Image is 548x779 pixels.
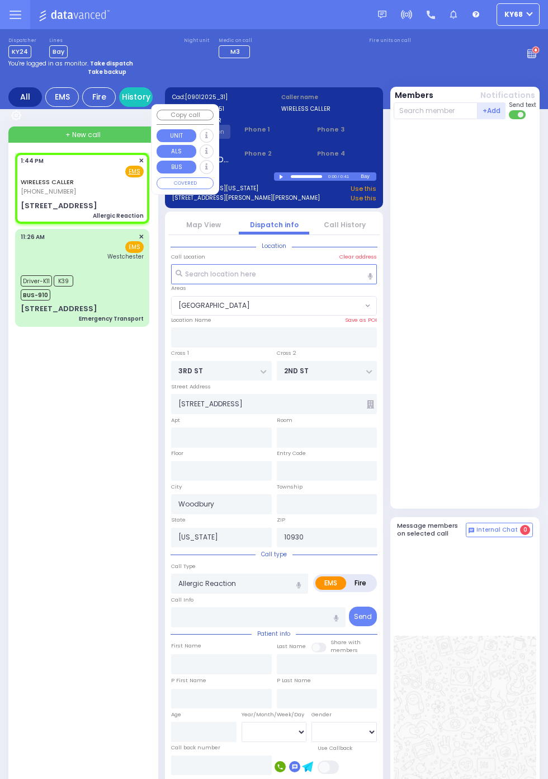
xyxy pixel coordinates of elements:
[157,177,214,190] button: COVERED
[172,105,267,113] label: Caller:
[244,125,303,134] span: Phone 1
[171,516,186,524] label: State
[369,37,411,44] label: Fire units on call
[345,316,377,324] label: Save as POI
[21,233,45,241] span: 11:26 AM
[8,87,42,107] div: All
[171,711,181,719] label: Age
[172,172,275,181] label: Last 3 location
[277,677,311,684] label: P Last Name
[397,522,466,537] h5: Message members on selected call
[478,102,506,119] button: +Add
[79,315,144,323] div: Emergency Transport
[497,3,540,26] button: ky68
[171,642,201,650] label: First Name
[184,37,209,44] label: Night unit
[45,87,79,107] div: EMS
[54,275,73,287] span: K39
[349,607,377,626] button: Send
[172,194,320,203] a: [STREET_ADDRESS][PERSON_NAME][PERSON_NAME]
[277,642,306,650] label: Last Name
[252,630,296,638] span: Patient info
[244,149,303,158] span: Phone 2
[129,167,140,176] u: EMS
[318,744,352,752] label: Use Callback
[139,232,144,242] span: ✕
[8,37,36,44] label: Dispatcher
[277,516,285,524] label: ZIP
[219,37,253,44] label: Medic on call
[82,87,116,107] div: Fire
[256,242,292,250] span: Location
[21,289,50,301] span: BUS-910
[21,177,74,186] a: WIRELESS CALLER
[367,400,374,409] span: Other building occupants
[21,200,97,212] div: [STREET_ADDRESS]
[509,109,527,120] label: Turn off text
[466,523,533,537] button: Internal Chat 0
[351,194,376,203] a: Use this
[65,130,101,140] span: + New call
[476,526,518,534] span: Internal Chat
[119,87,153,107] a: History
[337,170,339,183] div: /
[185,93,228,101] span: [09012025_31]
[378,11,386,19] img: message.svg
[346,576,375,590] label: Fire
[93,212,144,220] div: Allergic Reaction
[277,416,292,424] label: Room
[171,562,196,570] label: Call Type
[171,284,186,292] label: Areas
[171,596,193,604] label: Call Info
[172,297,362,316] span: BLOOMING GROVE
[328,170,338,183] div: 0:00
[8,59,88,68] span: You're logged in as monitor.
[171,449,183,457] label: Floor
[324,220,366,229] a: Call History
[330,639,361,646] small: Share with
[256,550,292,559] span: Call type
[171,264,377,284] input: Search location here
[171,677,206,684] label: P First Name
[178,301,250,311] span: [GEOGRAPHIC_DATA]
[504,10,523,20] span: ky68
[242,711,307,719] div: Year/Month/Week/Day
[230,47,240,56] span: M3
[186,220,221,229] a: Map View
[171,416,180,424] label: Apt
[49,37,68,44] label: Lines
[49,45,68,58] span: Bay
[277,349,296,357] label: Cross 2
[21,157,44,165] span: 1:44 PM
[351,184,376,194] a: Use this
[90,59,133,68] strong: Take dispatch
[171,316,211,324] label: Location Name
[480,90,535,101] button: Notifications
[277,449,306,457] label: Entry Code
[171,383,211,391] label: Street Address
[277,483,303,491] label: Township
[88,68,126,76] strong: Take backup
[157,161,196,173] button: BUS
[139,156,144,166] span: ✕
[171,349,189,357] label: Cross 1
[330,646,358,654] span: members
[317,125,376,134] span: Phone 3
[21,187,76,196] span: [PHONE_NUMBER]
[171,744,220,752] label: Call back number
[520,525,530,535] span: 0
[157,129,196,142] button: UNIT
[171,483,182,491] label: City
[39,8,113,22] img: Logo
[8,45,31,58] span: KY24
[157,110,214,120] button: Copy call
[340,170,350,183] div: 0:41
[394,102,478,119] input: Search member
[107,252,144,261] span: Westchester
[172,93,267,101] label: Cad:
[469,528,474,533] img: comment-alt.png
[281,93,376,101] label: Caller name
[21,275,52,287] span: Driver-K11
[250,220,299,229] a: Dispatch info
[339,253,377,261] label: Clear address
